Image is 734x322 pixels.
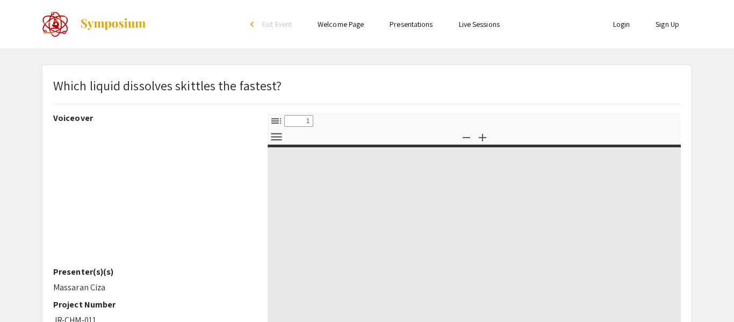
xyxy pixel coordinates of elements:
a: The 2022 CoorsTek Denver Metro Regional Science and Engineering Fair [42,11,147,38]
span: Exit Event [262,19,292,29]
img: Symposium by ForagerOne [80,18,147,31]
a: Live Sessions [459,19,500,29]
h2: Presenter(s)(s) [53,267,251,277]
p: Massaran Ciza [53,281,251,294]
button: Tools [267,129,285,145]
button: Zoom Out [457,129,476,145]
h2: Project Number [53,299,251,310]
input: Page [284,115,313,127]
a: Sign Up [656,19,679,29]
button: Zoom In [473,129,492,145]
h2: Voiceover [53,113,251,123]
a: Presentations [390,19,433,29]
p: Which liquid dissolves skittles the fastest? [53,76,282,95]
a: Welcome Page [318,19,364,29]
img: The 2022 CoorsTek Denver Metro Regional Science and Engineering Fair [42,11,69,38]
div: arrow_back_ios [250,21,257,27]
iframe: YouTube video player [53,127,251,267]
button: Toggle Sidebar [267,113,285,128]
a: Login [613,19,630,29]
